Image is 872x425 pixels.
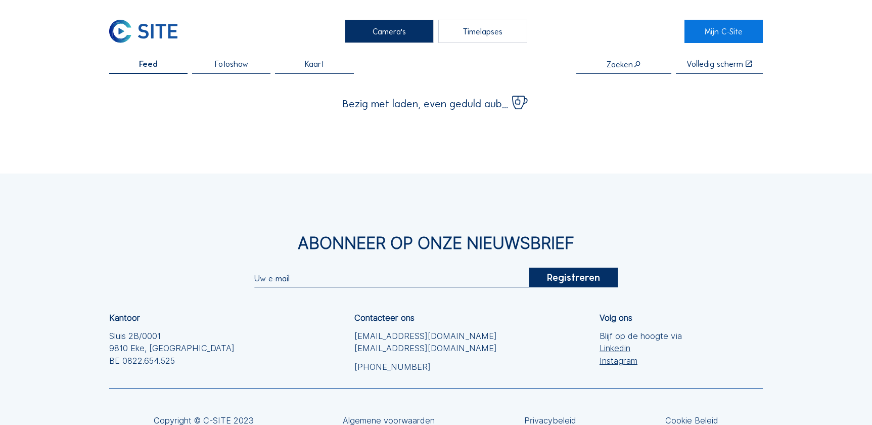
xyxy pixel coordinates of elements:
[529,268,618,287] div: Registreren
[354,342,497,355] a: [EMAIL_ADDRESS][DOMAIN_NAME]
[215,60,248,68] span: Fotoshow
[254,273,529,283] input: Uw e-mail
[305,60,324,68] span: Kaart
[684,20,763,42] a: Mijn C-Site
[354,314,415,322] div: Contacteer ons
[343,99,508,109] span: Bezig met laden, even geduld aub...
[354,330,497,343] a: [EMAIL_ADDRESS][DOMAIN_NAME]
[600,342,682,355] a: Linkedin
[109,20,188,42] a: C-SITE Logo
[139,60,158,68] span: Feed
[600,355,682,367] a: Instagram
[438,20,527,42] div: Timelapses
[686,60,743,68] div: Volledig scherm
[109,235,763,252] div: Abonneer op onze nieuwsbrief
[665,416,718,424] a: Cookie Beleid
[345,20,434,42] div: Camera's
[109,314,140,322] div: Kantoor
[109,20,177,42] img: C-SITE Logo
[600,330,682,367] div: Blijf op de hoogte via
[109,330,235,367] div: Sluis 2B/0001 9810 Eke, [GEOGRAPHIC_DATA] BE 0822.654.525
[524,416,576,424] a: Privacybeleid
[354,361,497,373] a: [PHONE_NUMBER]
[154,416,254,424] div: Copyright © C-SITE 2023
[600,314,632,322] div: Volg ons
[343,416,435,424] a: Algemene voorwaarden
